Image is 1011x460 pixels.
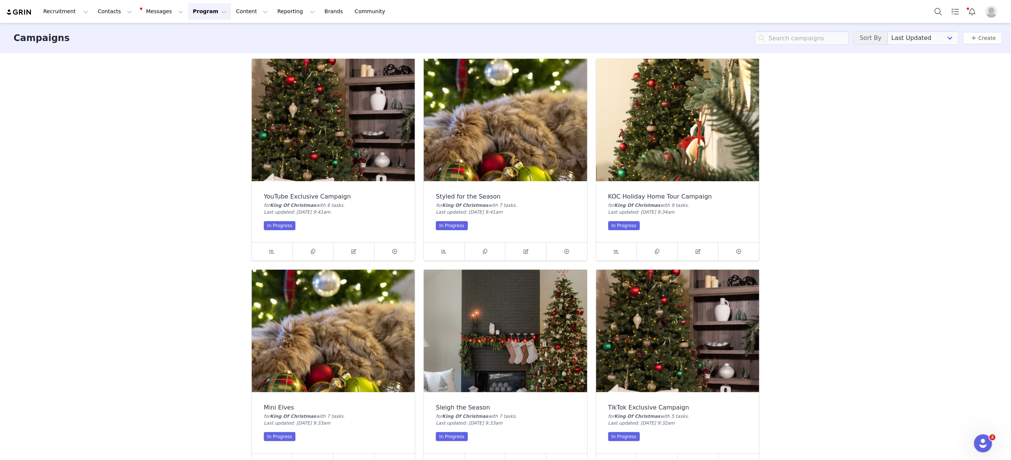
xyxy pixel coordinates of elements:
[614,203,660,208] span: King Of Christmas
[614,414,660,419] span: King Of Christmas
[608,420,747,426] div: Last updated: [DATE] 9:32am
[436,413,575,420] div: for with 7 task .
[596,270,759,392] img: TikTok Exclusive Campaign
[964,3,981,20] button: Notifications
[442,203,488,208] span: King Of Christmas
[930,3,947,20] button: Search
[596,59,759,181] img: KOC Holiday Home Tour Campaign
[436,432,467,441] div: In Progress
[608,221,640,230] div: In Progress
[947,3,964,20] a: Tasks
[990,434,996,440] span: 2
[320,3,350,20] a: Brands
[270,414,316,419] span: King Of Christmas
[436,420,575,426] div: Last updated: [DATE] 9:33am
[252,59,415,181] img: YouTube Exclusive Campaign
[270,203,316,208] span: King Of Christmas
[436,404,575,411] div: Sleigh the Season
[264,432,295,441] div: In Progress
[685,414,687,419] span: s
[608,202,747,209] div: for with 9 task .
[436,202,575,209] div: for with 7 task .
[436,193,575,200] div: Styled for the Season
[608,193,747,200] div: KOC Holiday Home Tour Campaign
[608,209,747,215] div: Last updated: [DATE] 9:34am
[608,413,747,420] div: for with 5 task .
[755,31,849,45] input: Search campaigns
[14,31,70,45] h3: Campaigns
[424,59,587,181] img: Styled for the Season
[264,404,403,411] div: Mini Elves
[436,209,575,215] div: Last updated: [DATE] 9:41am
[341,203,343,208] span: s
[424,270,587,392] img: Sleigh the Season
[273,3,320,20] button: Reporting
[341,414,343,419] span: s
[513,414,515,419] span: s
[264,193,403,200] div: YouTube Exclusive Campaign
[350,3,393,20] a: Community
[442,414,488,419] span: King Of Christmas
[264,221,295,230] div: In Progress
[436,221,467,230] div: In Progress
[985,6,997,18] img: placeholder-profile.jpg
[39,3,93,20] button: Recruitment
[981,6,1005,18] button: Profile
[264,209,403,215] div: Last updated: [DATE] 9:41am
[6,9,32,16] img: grin logo
[974,434,992,452] iframe: Intercom live chat
[93,3,137,20] button: Contacts
[685,203,687,208] span: s
[264,202,403,209] div: for with 6 task .
[969,34,996,43] a: Create
[264,420,403,426] div: Last updated: [DATE] 9:33am
[137,3,188,20] button: Messages
[963,32,1002,44] button: Create
[252,270,415,392] img: Mini Elves
[608,404,747,411] div: TikTok Exclusive Campaign
[264,413,403,420] div: for with 7 task .
[231,3,273,20] button: Content
[608,432,640,441] div: In Progress
[513,203,515,208] span: s
[188,3,231,20] button: Program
